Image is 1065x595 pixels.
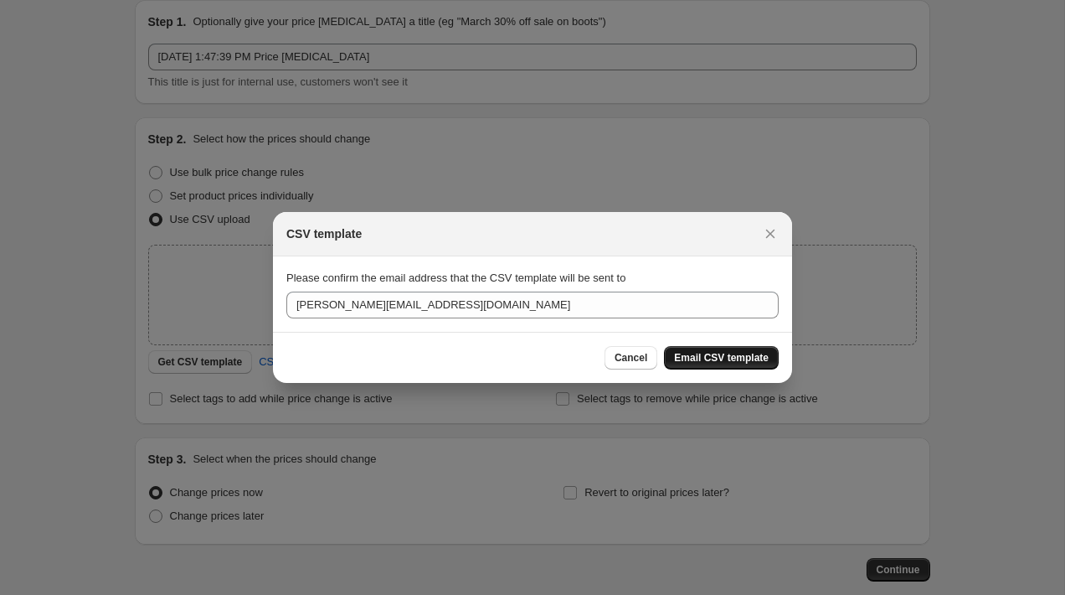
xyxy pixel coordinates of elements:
[674,351,769,365] span: Email CSV template
[759,222,782,246] button: Close
[605,346,657,370] button: Cancel
[286,225,362,242] h2: CSV template
[615,351,647,365] span: Cancel
[286,272,625,284] span: Please confirm the email address that the CSV template will be sent to
[664,346,779,370] button: Email CSV template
